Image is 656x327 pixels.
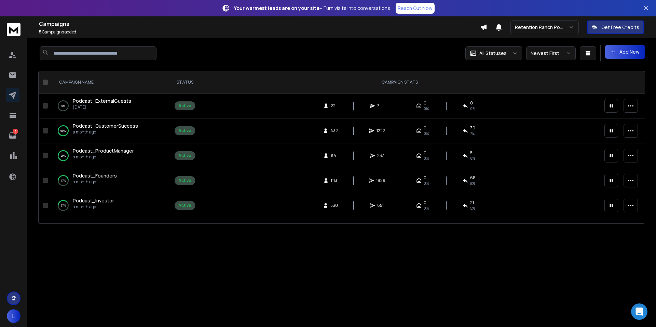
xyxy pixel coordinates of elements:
span: 5 [470,150,473,156]
span: 21 [470,200,474,205]
p: Reach Out Now [398,5,433,12]
span: 0% [424,106,429,111]
span: 6 % [470,156,475,161]
span: 0 % [470,106,475,111]
p: 95 % [60,127,66,134]
button: Get Free Credits [587,20,644,34]
span: 237 [377,153,384,158]
span: 1929 [376,178,385,183]
a: Reach Out Now [396,3,435,14]
p: 47 % [60,177,66,184]
span: 5 [39,29,41,35]
span: 68 [470,175,476,181]
strong: Your warmest leads are on your site [234,5,319,11]
span: 0% [424,181,429,186]
span: 5 % [470,205,475,211]
span: 0 [470,100,473,106]
p: Get Free Credits [601,24,639,31]
span: 0% [424,131,429,136]
p: – Turn visits into conversations [234,5,390,12]
th: CAMPAIGN NAME [51,71,170,94]
span: 1222 [377,128,385,133]
span: 0 [424,100,426,106]
img: logo [7,23,20,36]
span: 0 [424,125,426,131]
p: 0 % [61,102,65,109]
p: All Statuses [479,50,507,57]
a: Podcast_CustomerSuccess [73,123,138,129]
div: Open Intercom Messenger [631,303,647,320]
td: 95%Podcast_CustomerSuccessa month ago [51,118,170,143]
span: 0 [424,150,426,156]
th: CAMPAIGN STATS [199,71,600,94]
div: Active [178,103,191,109]
a: Podcast_ProductManager [73,147,134,154]
p: [DATE] [73,104,131,110]
p: a month ago [73,154,134,160]
a: 5 [6,129,19,142]
span: 0% [424,205,429,211]
span: 432 [330,128,338,133]
span: 0 [424,175,426,181]
a: Podcast_ExternalGuests [73,98,131,104]
span: 0% [424,156,429,161]
span: 7 [377,103,384,109]
div: Active [178,153,191,158]
p: Retention Ranch Podcast [515,24,569,31]
button: Newest First [526,46,576,60]
div: Active [178,178,191,183]
p: a month ago [73,204,114,210]
button: L [7,309,20,323]
p: 96 % [61,152,66,159]
div: Active [178,203,191,208]
span: 0 [424,200,426,205]
p: a month ago [73,129,138,135]
td: 47%Podcast_Foundersa month ago [51,168,170,193]
td: 0%Podcast_ExternalGuests[DATE] [51,94,170,118]
span: 7 % [470,131,475,136]
td: 96%Podcast_ProductManagera month ago [51,143,170,168]
button: Add New [605,45,645,59]
span: 22 [331,103,338,109]
span: 851 [377,203,384,208]
th: STATUS [170,71,199,94]
h1: Campaigns [39,20,480,28]
a: Podcast_Founders [73,172,117,179]
a: Podcast_Investor [73,197,114,204]
p: 37 % [61,202,66,209]
p: Campaigns added [39,29,480,35]
span: 1113 [331,178,338,183]
p: a month ago [73,179,117,185]
p: 5 [13,129,18,134]
div: Active [178,128,191,133]
td: 37%Podcast_Investora month ago [51,193,170,218]
span: 8 % [470,181,475,186]
span: 30 [470,125,475,131]
span: 84 [331,153,338,158]
span: 530 [330,203,338,208]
